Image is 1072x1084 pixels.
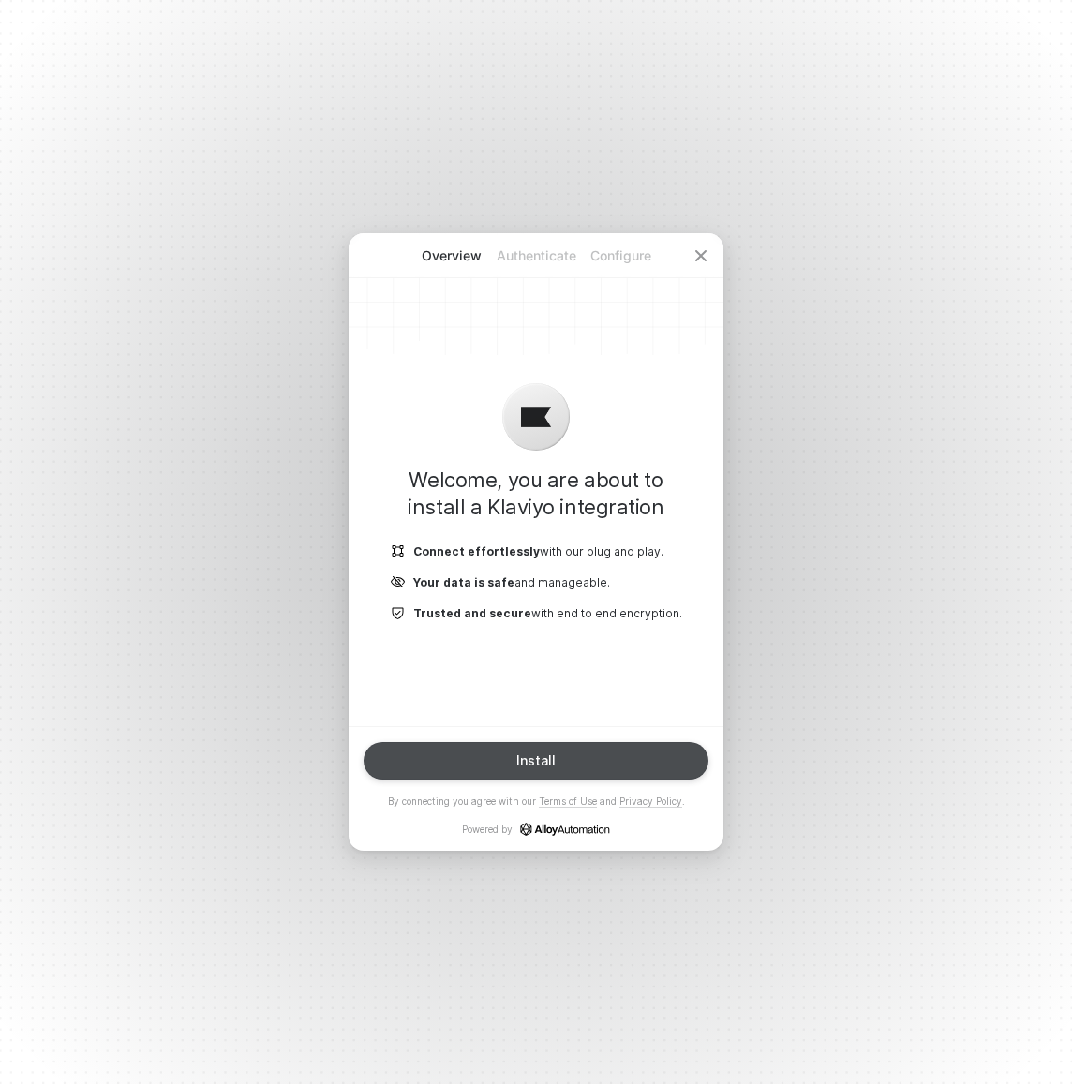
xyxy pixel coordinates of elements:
span: icon-close [693,248,708,263]
a: Terms of Use [539,795,597,808]
b: Your data is safe [413,575,514,589]
a: icon-success [520,823,610,836]
p: Authenticate [494,246,578,265]
div: Install [516,753,556,768]
p: and manageable. [413,574,610,590]
p: Configure [578,246,663,265]
p: Powered by [462,823,610,836]
button: Install [364,742,708,780]
p: Overview [409,246,494,265]
h1: Welcome, you are about to install a Klaviyo integration [379,467,693,521]
a: Privacy Policy [619,795,682,808]
b: Connect effortlessly [413,544,540,558]
img: icon [521,402,551,432]
img: icon [391,605,406,621]
p: By connecting you agree with our and . [388,794,685,808]
p: with our plug and play. [413,543,663,559]
img: icon [391,543,406,559]
img: icon [391,574,406,590]
b: Trusted and secure [413,606,531,620]
p: with end to end encryption. [413,605,682,621]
